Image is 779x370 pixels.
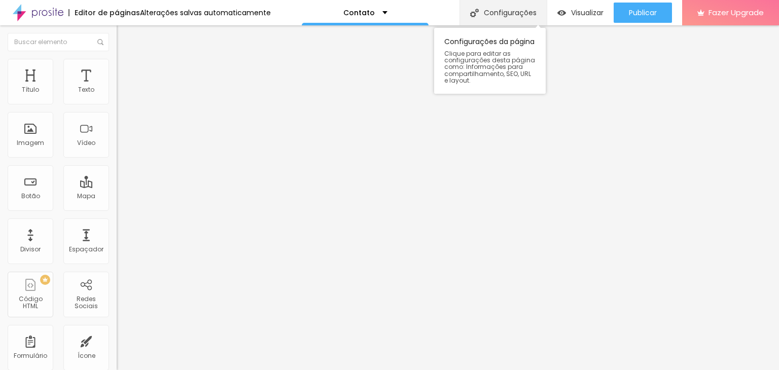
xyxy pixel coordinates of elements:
button: Publicar [614,3,672,23]
input: Buscar elemento [8,33,109,51]
span: Fazer Upgrade [709,8,764,17]
img: Icone [97,39,103,45]
button: Visualizar [547,3,614,23]
div: Mapa [77,193,95,200]
div: Imagem [17,139,44,146]
img: view-1.svg [557,9,566,17]
div: Formulário [14,352,47,359]
div: Configurações da página [434,28,546,94]
img: Icone [470,9,479,17]
div: Vídeo [77,139,95,146]
p: Contato [343,9,375,16]
iframe: Editor [117,25,779,370]
div: Texto [78,86,94,93]
div: Divisor [20,246,41,253]
div: Redes Sociais [66,295,106,310]
div: Botão [21,193,40,200]
div: Código HTML [10,295,50,310]
span: Visualizar [571,9,604,17]
div: Ícone [78,352,95,359]
span: Clique para editar as configurações desta página como: Informações para compartilhamento, SEO, UR... [444,50,536,84]
div: Alterações salvas automaticamente [140,9,271,16]
div: Título [22,86,39,93]
div: Espaçador [69,246,103,253]
span: Publicar [629,9,657,17]
div: Editor de páginas [68,9,140,16]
